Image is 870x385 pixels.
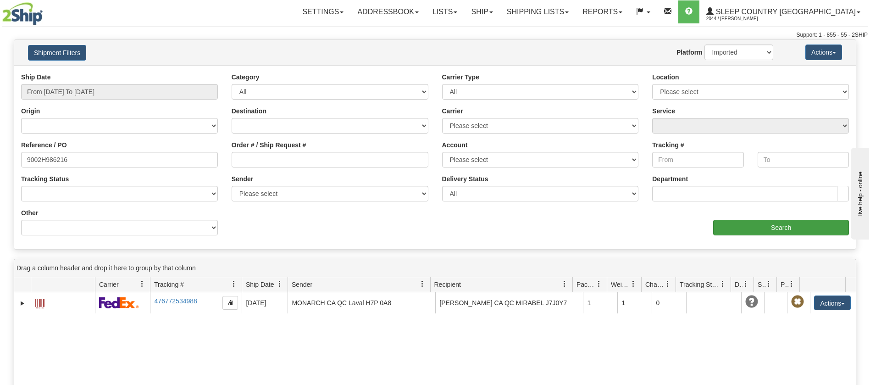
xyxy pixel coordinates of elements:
[21,140,67,150] label: Reference / PO
[350,0,426,23] a: Addressbook
[626,276,641,292] a: Weight filter column settings
[652,73,679,82] label: Location
[805,45,842,60] button: Actions
[652,174,688,184] label: Department
[745,296,758,308] span: Unknown
[758,280,765,289] span: Shipment Issues
[784,276,799,292] a: Pickup Status filter column settings
[652,152,743,167] input: From
[791,296,804,308] span: Pickup Not Assigned
[557,276,572,292] a: Recipient filter column settings
[154,280,184,289] span: Tracking #
[99,297,139,308] img: 2 - FedEx Express®
[442,174,488,184] label: Delivery Status
[154,297,197,305] a: 476772534988
[232,73,260,82] label: Category
[21,106,40,116] label: Origin
[242,292,288,313] td: [DATE]
[288,292,435,313] td: MONARCH CA QC Laval H7P 0A8
[849,145,869,239] iframe: chat widget
[442,140,468,150] label: Account
[660,276,676,292] a: Charge filter column settings
[295,0,350,23] a: Settings
[222,296,238,310] button: Copy to clipboard
[676,48,703,57] label: Platform
[464,0,499,23] a: Ship
[591,276,607,292] a: Packages filter column settings
[761,276,776,292] a: Shipment Issues filter column settings
[652,292,686,313] td: 0
[652,140,684,150] label: Tracking #
[442,73,479,82] label: Carrier Type
[232,140,306,150] label: Order # / Ship Request #
[500,0,576,23] a: Shipping lists
[21,208,38,218] label: Other
[14,259,856,277] div: grid grouping header
[781,280,788,289] span: Pickup Status
[735,280,743,289] span: Delivery Status
[645,280,665,289] span: Charge
[21,73,51,82] label: Ship Date
[715,276,731,292] a: Tracking Status filter column settings
[134,276,150,292] a: Carrier filter column settings
[2,2,43,25] img: logo2044.jpg
[680,280,720,289] span: Tracking Status
[415,276,430,292] a: Sender filter column settings
[246,280,274,289] span: Ship Date
[576,0,629,23] a: Reports
[583,292,617,313] td: 1
[652,106,675,116] label: Service
[28,45,86,61] button: Shipment Filters
[714,8,856,16] span: Sleep Country [GEOGRAPHIC_DATA]
[576,280,596,289] span: Packages
[21,174,69,184] label: Tracking Status
[232,174,253,184] label: Sender
[442,106,463,116] label: Carrier
[814,296,851,310] button: Actions
[292,280,312,289] span: Sender
[99,280,119,289] span: Carrier
[435,292,583,313] td: [PERSON_NAME] CA QC MIRABEL J7J0Y7
[699,0,867,23] a: Sleep Country [GEOGRAPHIC_DATA] 2044 / [PERSON_NAME]
[2,31,868,39] div: Support: 1 - 855 - 55 - 2SHIP
[226,276,242,292] a: Tracking # filter column settings
[706,14,775,23] span: 2044 / [PERSON_NAME]
[35,295,44,310] a: Label
[434,280,461,289] span: Recipient
[758,152,849,167] input: To
[713,220,849,235] input: Search
[18,299,27,308] a: Expand
[7,8,85,15] div: live help - online
[232,106,266,116] label: Destination
[617,292,652,313] td: 1
[738,276,754,292] a: Delivery Status filter column settings
[611,280,630,289] span: Weight
[272,276,288,292] a: Ship Date filter column settings
[426,0,464,23] a: Lists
